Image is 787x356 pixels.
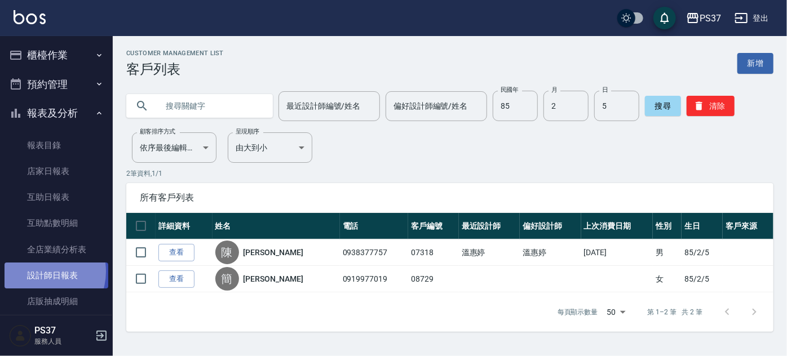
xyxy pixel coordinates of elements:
button: save [653,7,676,29]
button: 櫃檯作業 [5,41,108,70]
label: 民國年 [501,86,518,94]
label: 日 [602,86,608,94]
th: 最近設計師 [459,213,520,239]
button: PS37 [682,7,726,30]
p: 2 筆資料, 1 / 1 [126,168,773,179]
th: 電話 [340,213,409,239]
p: 每頁顯示數量 [558,307,598,317]
th: 詳細資料 [156,213,213,239]
div: PS37 [700,11,721,25]
th: 上次消費日期 [581,213,653,239]
button: 清除 [687,96,735,116]
label: 呈現順序 [236,127,259,136]
div: 由大到小 [228,132,312,163]
h5: PS37 [34,325,92,336]
td: 女 [653,266,682,292]
td: 08729 [408,266,458,292]
button: 報表及分析 [5,99,108,128]
div: 50 [603,297,630,327]
a: 查看 [158,244,194,261]
input: 搜尋關鍵字 [158,91,264,121]
div: 依序最後編輯時間 [132,132,216,163]
label: 月 [551,86,557,94]
th: 客戶編號 [408,213,458,239]
h2: Customer Management List [126,50,224,57]
td: 85/2/5 [682,266,723,292]
div: 簡 [215,267,239,291]
th: 姓名 [213,213,340,239]
td: 溫惠婷 [520,239,581,266]
th: 客戶來源 [723,213,773,239]
p: 第 1–2 筆 共 2 筆 [648,307,702,317]
a: 費用分析表 [5,314,108,340]
img: Person [9,324,32,347]
div: 陳 [215,241,239,264]
td: 0938377757 [340,239,409,266]
button: 搜尋 [645,96,681,116]
p: 服務人員 [34,336,92,346]
a: [PERSON_NAME] [244,247,303,258]
span: 所有客戶列表 [140,192,760,203]
td: 溫惠婷 [459,239,520,266]
a: 互助日報表 [5,184,108,210]
td: 07318 [408,239,458,266]
h3: 客戶列表 [126,61,224,77]
th: 偏好設計師 [520,213,581,239]
a: 互助點數明細 [5,210,108,236]
a: 查看 [158,270,194,288]
button: 預約管理 [5,70,108,99]
a: 設計師日報表 [5,262,108,288]
a: 全店業績分析表 [5,237,108,262]
a: 報表目錄 [5,132,108,158]
td: 0919977019 [340,266,409,292]
a: 店販抽成明細 [5,288,108,314]
a: 新增 [737,53,773,74]
a: 店家日報表 [5,158,108,184]
img: Logo [14,10,46,24]
button: 登出 [730,8,773,29]
td: [DATE] [581,239,653,266]
td: 85/2/5 [682,239,723,266]
th: 性別 [653,213,682,239]
label: 顧客排序方式 [140,127,175,136]
td: 男 [653,239,682,266]
th: 生日 [682,213,723,239]
a: [PERSON_NAME] [244,273,303,284]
